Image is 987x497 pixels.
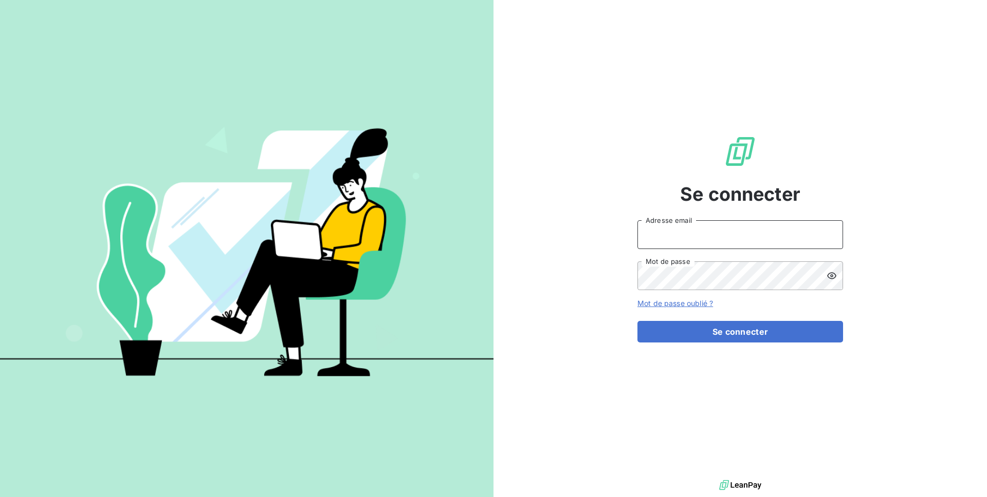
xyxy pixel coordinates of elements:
[724,135,757,168] img: Logo LeanPay
[680,180,800,208] span: Se connecter
[719,477,761,493] img: logo
[637,321,843,342] button: Se connecter
[637,220,843,249] input: placeholder
[637,299,713,308] a: Mot de passe oublié ?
